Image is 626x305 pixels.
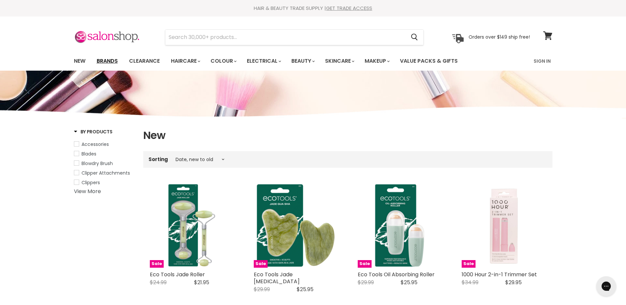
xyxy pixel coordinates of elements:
[360,54,394,68] a: Makeup
[254,260,268,268] span: Sale
[462,260,476,268] span: Sale
[406,30,423,45] button: Search
[462,279,478,286] span: $34.99
[401,279,417,286] span: $25.95
[358,260,372,268] span: Sale
[593,274,619,298] iframe: Gorgias live chat messenger
[150,271,205,278] a: Eco Tools Jade Roller
[254,286,270,293] span: $29.99
[358,279,374,286] span: $29.99
[150,260,164,268] span: Sale
[254,271,300,285] a: Eco Tools Jade [MEDICAL_DATA]
[66,5,561,12] div: HAIR & BEAUTY TRADE SUPPLY |
[286,54,319,68] a: Beauty
[505,279,522,286] span: $29.95
[395,54,463,68] a: Value Packs & Gifts
[150,279,167,286] span: $24.99
[66,51,561,71] nav: Main
[326,5,372,12] a: GET TRADE ACCESS
[530,54,555,68] a: Sign In
[194,279,209,286] span: $21.95
[165,29,424,45] form: Product
[242,54,285,68] a: Electrical
[206,54,241,68] a: Colour
[166,54,204,68] a: Haircare
[320,54,358,68] a: Skincare
[92,54,123,68] a: Brands
[358,271,435,278] a: Eco Tools Oil Absorbing Roller
[462,271,537,278] a: 1000 Hour 2-in-1 Trimmer Set
[124,54,165,68] a: Clearance
[69,54,90,68] a: New
[165,30,406,45] input: Search
[469,34,530,40] p: Orders over $149 ship free!
[69,51,496,71] ul: Main menu
[297,286,313,293] span: $25.95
